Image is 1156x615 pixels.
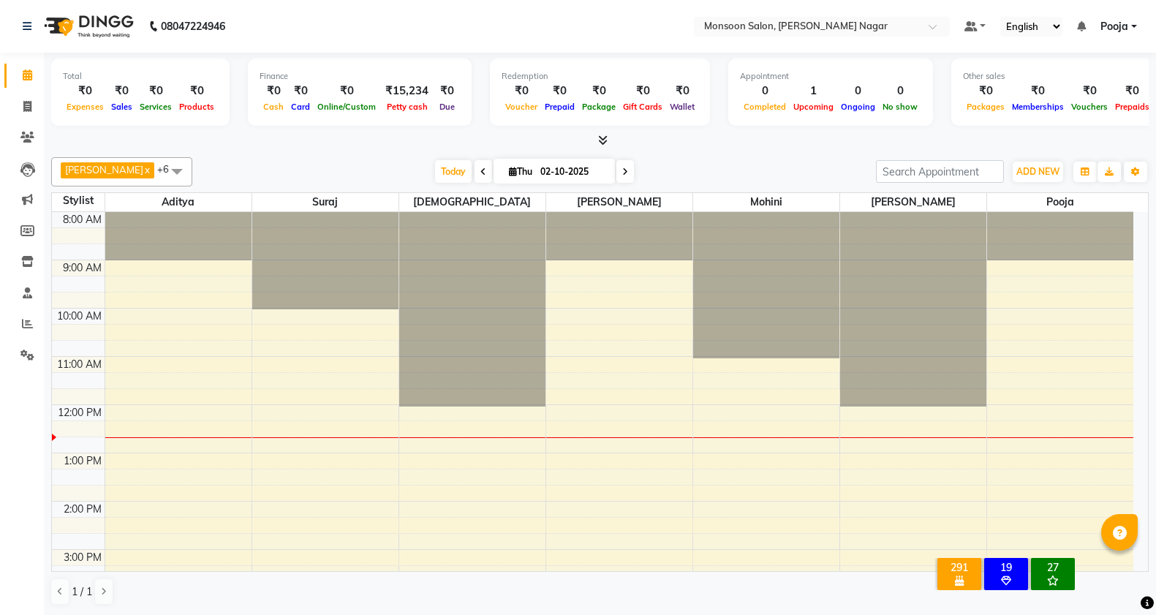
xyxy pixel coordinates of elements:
div: ₹0 [619,83,666,99]
div: ₹0 [175,83,218,99]
div: ₹0 [314,83,379,99]
div: Stylist [52,193,105,208]
div: ₹0 [1008,83,1068,99]
div: ₹0 [63,83,107,99]
span: [PERSON_NAME] [840,193,986,211]
div: 3:00 PM [61,550,105,565]
input: Search Appointment [876,160,1004,183]
span: Prepaid [541,102,578,112]
div: Finance [260,70,460,83]
div: 0 [740,83,790,99]
div: ₹0 [1068,83,1111,99]
span: Due [436,102,458,112]
div: ₹0 [434,83,460,99]
div: 1:00 PM [61,453,105,469]
span: Thu [505,166,536,177]
span: Products [175,102,218,112]
div: ₹0 [578,83,619,99]
span: Services [136,102,175,112]
div: Redemption [502,70,698,83]
b: 08047224946 [161,6,225,47]
div: ₹15,234 [379,83,434,99]
span: Memberships [1008,102,1068,112]
span: Wallet [666,102,698,112]
span: Package [578,102,619,112]
div: ₹0 [107,83,136,99]
span: Today [435,160,472,183]
span: Pooja [987,193,1134,211]
span: [PERSON_NAME] [546,193,692,211]
span: No show [879,102,921,112]
div: ₹0 [260,83,287,99]
span: [PERSON_NAME] [65,164,143,176]
div: ₹0 [1111,83,1153,99]
span: Aditya [105,193,252,211]
div: ₹0 [502,83,541,99]
div: 8:00 AM [60,212,105,227]
span: Petty cash [383,102,431,112]
span: Mohini [693,193,839,211]
div: Total [63,70,218,83]
a: x [143,164,150,176]
span: Completed [740,102,790,112]
span: Prepaids [1111,102,1153,112]
div: 11:00 AM [54,357,105,372]
span: Upcoming [790,102,837,112]
div: ₹0 [541,83,578,99]
span: Pooja [1100,19,1128,34]
div: 19 [987,561,1025,574]
input: 2025-10-02 [536,161,609,183]
span: Online/Custom [314,102,379,112]
span: [DEMOGRAPHIC_DATA] [399,193,545,211]
div: 1 [790,83,837,99]
div: ₹0 [136,83,175,99]
button: ADD NEW [1013,162,1063,182]
div: ₹0 [287,83,314,99]
div: 291 [940,561,978,574]
div: Appointment [740,70,921,83]
span: ADD NEW [1016,166,1059,177]
span: +6 [157,163,180,175]
span: Voucher [502,102,541,112]
span: 1 / 1 [72,584,92,600]
span: Suraj [252,193,398,211]
div: 0 [837,83,879,99]
span: Expenses [63,102,107,112]
div: 0 [879,83,921,99]
div: 27 [1034,561,1072,574]
span: Packages [963,102,1008,112]
div: 2:00 PM [61,502,105,517]
span: Sales [107,102,136,112]
span: Ongoing [837,102,879,112]
div: ₹0 [666,83,698,99]
div: 12:00 PM [55,405,105,420]
img: logo [37,6,137,47]
span: Gift Cards [619,102,666,112]
span: Card [287,102,314,112]
span: Cash [260,102,287,112]
div: 10:00 AM [54,309,105,324]
iframe: chat widget [1095,556,1141,600]
div: ₹0 [963,83,1008,99]
div: 9:00 AM [60,260,105,276]
span: Vouchers [1068,102,1111,112]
